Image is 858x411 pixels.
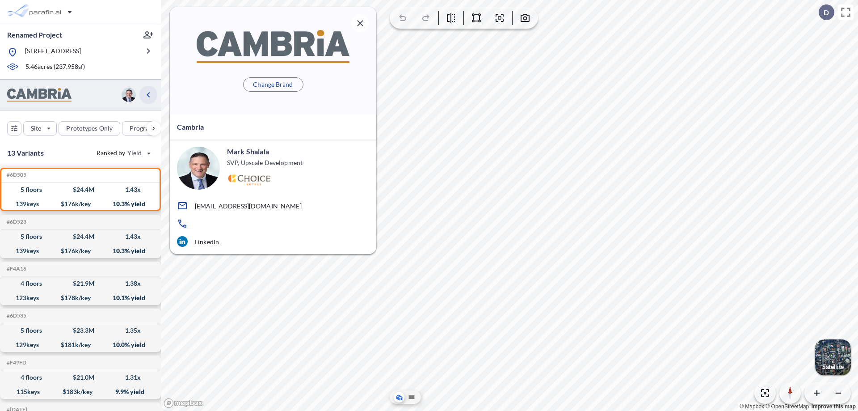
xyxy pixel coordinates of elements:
[765,403,809,410] a: OpenStreetMap
[25,47,81,58] p: [STREET_ADDRESS]
[7,30,62,40] p: Renamed Project
[227,174,271,186] img: Logo
[23,121,57,136] button: Site
[164,398,203,408] a: Mapbox homepage
[740,403,764,410] a: Mapbox
[243,77,303,92] button: Change Brand
[195,238,219,246] p: LinkedIn
[177,147,220,190] img: user logo
[394,392,404,403] button: Aerial View
[89,146,156,160] button: Ranked by Yield
[5,172,26,178] h5: Click to copy the code
[815,339,851,375] button: Switcher ImageSatellite
[5,219,26,225] h5: Click to copy the code
[824,8,829,17] p: D
[197,30,349,63] img: BrandImage
[122,121,170,136] button: Program
[5,266,26,272] h5: Click to copy the code
[59,121,120,136] button: Prototypes Only
[177,122,204,132] p: Cambria
[130,124,155,133] p: Program
[177,200,369,211] a: [EMAIL_ADDRESS][DOMAIN_NAME]
[122,88,136,102] img: user logo
[177,236,369,247] a: LinkedIn
[31,124,41,133] p: Site
[7,88,71,102] img: BrandImage
[5,360,26,366] h5: Click to copy the code
[406,392,417,403] button: Site Plan
[25,62,85,72] p: 5.46 acres ( 237,958 sf)
[66,124,113,133] p: Prototypes Only
[127,148,142,157] span: Yield
[5,313,26,319] h5: Click to copy the code
[812,403,856,410] a: Improve this map
[822,363,844,370] p: Satellite
[227,147,269,157] p: Mark Shalala
[253,80,293,89] p: Change Brand
[815,339,851,375] img: Switcher Image
[227,158,303,167] p: SVP, Upscale Development
[7,148,44,158] p: 13 Variants
[195,202,302,210] p: [EMAIL_ADDRESS][DOMAIN_NAME]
